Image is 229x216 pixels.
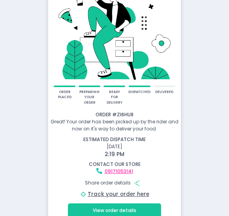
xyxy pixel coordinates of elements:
[107,89,122,106] div: ready for delivery
[49,136,180,143] div: estimated dispatch time
[128,89,150,95] div: dispatched
[49,176,180,190] div: Share order details
[58,89,71,100] div: order placed
[49,111,180,118] div: Order # ZI6HU8
[88,190,149,198] a: Track your order here
[45,136,185,158] div: [DATE]
[105,150,124,158] span: 2:19 PM
[105,168,133,175] a: 09171053141
[49,118,180,132] div: Great! Your order has been picked up by the rider and now on it's way to deliver your food.
[79,89,99,106] div: preparing your order
[155,89,173,95] div: delivered
[49,161,180,168] div: contact our store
